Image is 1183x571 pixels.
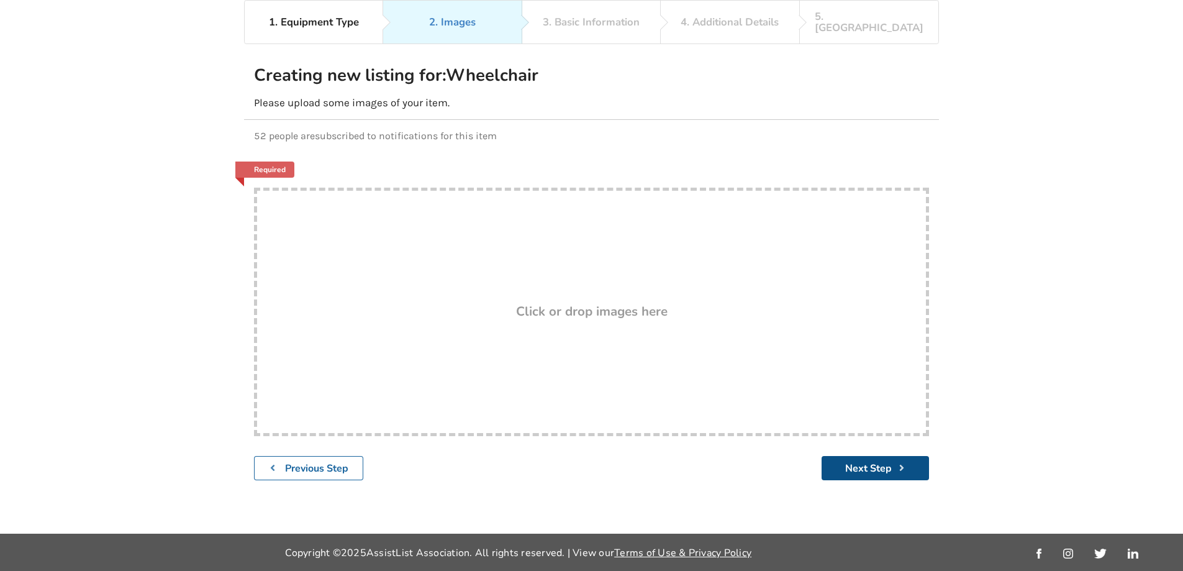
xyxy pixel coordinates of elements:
button: Previous Step [254,456,363,480]
div: 1. Equipment Type [269,17,359,28]
button: Next Step [822,456,929,480]
p: Please upload some images of your item. [254,96,929,109]
img: facebook_link [1036,549,1041,559]
p: 52 people are subscribed to notifications for this item [254,130,929,142]
div: 2. Images [429,17,476,28]
img: instagram_link [1063,549,1073,559]
h2: Creating new listing for: Wheelchair [254,65,589,86]
a: Required [235,162,295,178]
h3: Click or drop images here [516,303,668,319]
img: twitter_link [1094,549,1106,559]
b: Previous Step [285,462,348,475]
img: linkedin_link [1128,549,1138,559]
a: Terms of Use & Privacy Policy [614,546,751,560]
